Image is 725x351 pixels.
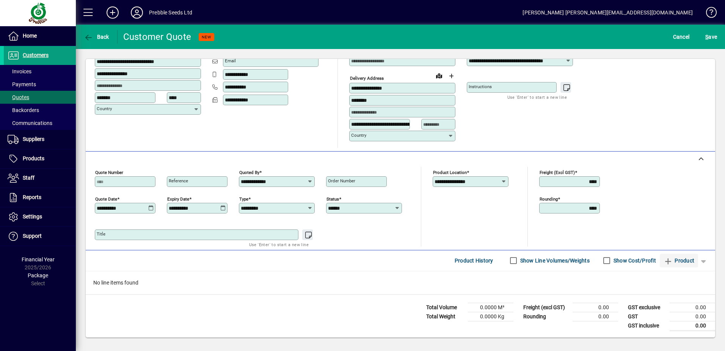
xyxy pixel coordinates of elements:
a: Invoices [4,65,76,78]
mat-label: Expiry date [167,196,189,201]
button: Back [82,30,111,44]
span: Back [84,34,109,40]
app-page-header-button: Back [76,30,118,44]
mat-label: Quoted by [239,169,259,175]
button: Save [703,30,719,44]
mat-label: Order number [328,178,355,183]
a: Staff [4,169,76,188]
span: Financial Year [22,256,55,262]
mat-label: Instructions [469,84,492,89]
mat-label: Title [97,231,105,237]
td: 0.00 [670,303,715,312]
a: View on map [433,70,445,82]
span: Invoices [8,68,31,74]
span: Product History [455,255,493,267]
mat-hint: Use 'Enter' to start a new line [507,93,567,101]
span: Communications [8,120,52,126]
td: Total Weight [422,312,468,321]
mat-label: Freight (excl GST) [540,169,575,175]
a: Products [4,149,76,168]
mat-label: Quote date [95,196,117,201]
button: Cancel [671,30,692,44]
a: Settings [4,207,76,226]
button: Product [660,254,698,267]
mat-label: Country [351,133,366,138]
button: Choose address [445,70,457,82]
span: Payments [8,81,36,87]
span: Customers [23,52,49,58]
span: Quotes [8,94,29,100]
td: 0.00 [670,321,715,330]
mat-label: Status [326,196,339,201]
div: Customer Quote [123,31,191,43]
a: Suppliers [4,130,76,149]
span: Suppliers [23,136,44,142]
mat-label: Reference [169,178,188,183]
span: Support [23,233,42,239]
span: Backorders [8,107,39,113]
span: NEW [202,35,211,40]
mat-label: Rounding [540,196,558,201]
span: Settings [23,213,42,220]
a: Communications [4,117,76,130]
span: Package [28,272,48,278]
div: No line items found [86,271,715,294]
td: 0.00 [573,312,618,321]
a: Knowledge Base [700,2,716,26]
a: Payments [4,78,76,91]
a: Backorders [4,104,76,117]
span: Product [664,255,694,267]
a: Quotes [4,91,76,104]
a: Support [4,227,76,246]
td: Total Volume [422,303,468,312]
mat-label: Email [225,58,236,63]
span: ave [705,31,717,43]
td: Rounding [519,312,573,321]
td: Freight (excl GST) [519,303,573,312]
td: GST exclusive [624,303,670,312]
a: Reports [4,188,76,207]
td: 0.00 [670,312,715,321]
div: Prebble Seeds Ltd [149,6,192,19]
mat-label: Country [97,106,112,111]
td: 0.0000 M³ [468,303,513,312]
td: GST inclusive [624,321,670,330]
label: Show Line Volumes/Weights [519,257,590,264]
td: 0.0000 Kg [468,312,513,321]
span: Cancel [673,31,690,43]
mat-label: Quote number [95,169,123,175]
td: 0.00 [573,303,618,312]
button: Profile [125,6,149,19]
span: Staff [23,175,35,181]
span: Products [23,155,44,161]
mat-label: Type [239,196,248,201]
td: GST [624,312,670,321]
span: Home [23,33,37,39]
button: Product History [452,254,496,267]
mat-hint: Use 'Enter' to start a new line [249,240,309,249]
a: Home [4,27,76,46]
mat-label: Product location [433,169,467,175]
div: [PERSON_NAME] [PERSON_NAME][EMAIL_ADDRESS][DOMAIN_NAME] [523,6,693,19]
span: Reports [23,194,41,200]
label: Show Cost/Profit [612,257,656,264]
button: Add [100,6,125,19]
span: S [705,34,708,40]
